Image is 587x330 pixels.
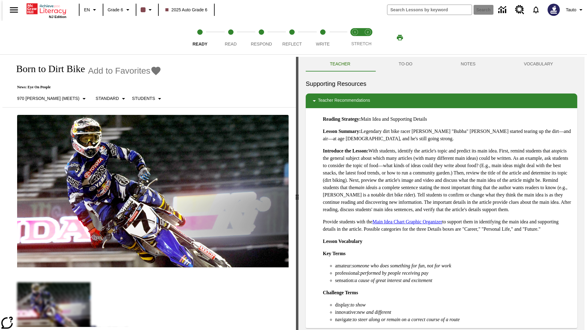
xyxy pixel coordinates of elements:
button: Open side menu [5,1,23,19]
span: EN [84,7,90,13]
span: Write [316,42,330,46]
button: Stretch Respond step 2 of 2 [359,21,377,54]
em: topic [554,148,563,153]
span: 2025 Auto Grade 6 [165,7,208,13]
button: Write step 5 of 5 [305,21,341,54]
em: someone who does something for fun, not for work [352,263,451,268]
button: Select a new avatar [544,2,563,18]
div: Home [27,2,66,19]
span: NJ Edition [49,15,66,19]
em: to show [351,302,366,307]
p: Legendary dirt bike racer [PERSON_NAME] "Bubba" [PERSON_NAME] started tearing up the dirt—and air... [323,128,572,142]
button: Respond step 3 of 5 [244,21,279,54]
button: VOCABULARY [500,57,577,71]
button: Select Student [130,93,166,104]
li: amateur: [335,262,572,269]
a: Main Idea Chart Graphic Organizer [372,219,442,224]
input: search field [387,5,472,15]
span: STRETCH [351,41,371,46]
button: TO-DO [375,57,437,71]
button: Ready step 1 of 5 [182,21,218,54]
em: new and different [357,310,391,315]
button: Stretch Read step 1 of 2 [346,21,364,54]
span: Reflect [282,42,302,46]
strong: Reading Strategy: [323,116,361,122]
button: Reflect step 4 of 5 [274,21,310,54]
a: Resource Center, Will open in new tab [511,2,528,18]
p: Provide students with the to support them in identifying the main idea and supporting details in ... [323,218,572,233]
button: Add to Favorites - Born to Dirt Bike [88,65,161,76]
div: Teacher Recommendations [306,94,577,108]
p: News: Eye On People [10,85,166,90]
a: Data Center [495,2,511,18]
button: Read step 2 of 5 [213,21,248,54]
p: 970 [PERSON_NAME] (Meets) [17,95,79,102]
span: Ready [193,42,208,46]
span: Tauto [566,7,576,13]
text: 2 [367,31,368,34]
button: Print [390,32,410,43]
h6: Supporting Resources [306,79,577,89]
em: main idea [355,185,374,190]
li: sensation: [335,277,572,284]
li: display: [335,301,572,309]
strong: Key Terms [323,251,345,256]
em: to steer along or remain on a correct course of a route [353,317,460,322]
li: navigate: [335,316,572,323]
button: Profile/Settings [563,4,587,15]
em: a cause of great interest and excitement [355,278,432,283]
p: With students, identify the article's topic and predict its main idea. First, remind students tha... [323,147,572,213]
strong: Lesson Vocabulary [323,239,362,244]
button: Teacher [306,57,375,71]
button: NOTES [437,57,500,71]
strong: Challenge Terms [323,290,358,295]
div: Instructional Panel Tabs [306,57,577,71]
img: Avatar [548,4,560,16]
div: Press Enter or Spacebar and then press right and left arrow keys to move the slider [296,57,298,330]
li: innovative: [335,309,572,316]
span: Read [225,42,237,46]
p: Standard [96,95,119,102]
em: performed by people receiving pay [360,270,428,276]
span: Add to Favorites [88,66,150,76]
div: activity [298,57,585,330]
button: Class color is dark brown. Change class color [138,4,156,15]
strong: Introduce the Lesson: [323,148,368,153]
li: professional: [335,269,572,277]
div: reading [2,57,296,327]
button: Language: EN, Select a language [81,4,101,15]
p: Students [132,95,155,102]
button: Select Lexile, 970 Lexile (Meets) [15,93,90,104]
img: Motocross racer James Stewart flies through the air on his dirt bike. [17,115,289,268]
h1: Born to Dirt Bike [10,63,85,75]
p: Teacher Recommendations [318,97,370,105]
button: Scaffolds, Standard [93,93,130,104]
button: Grade: Grade 6, Select a grade [105,4,134,15]
a: Notifications [528,2,544,18]
p: Main Idea and Supporting Details [323,116,572,123]
strong: Lesson Summary: [323,129,361,134]
text: 1 [354,31,356,34]
span: Grade 6 [108,7,123,13]
span: Respond [251,42,272,46]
